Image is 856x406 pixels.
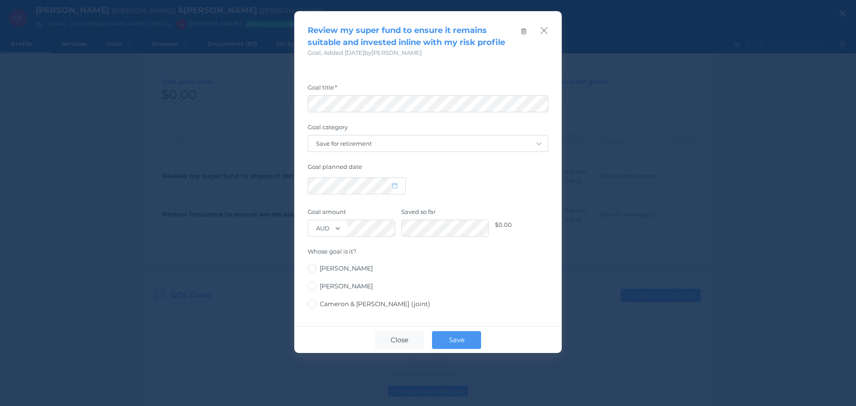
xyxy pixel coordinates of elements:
[308,123,548,135] label: Goal category
[375,331,424,349] button: Close
[386,336,413,344] span: Close
[444,336,469,344] span: Save
[308,25,505,47] span: Review my super fund to ensure it remains suitable and invested inline with my risk profile
[401,208,489,220] label: Saved so far
[320,300,430,308] span: Cameron & [PERSON_NAME] (joint)
[432,331,481,349] button: Save
[540,25,548,37] button: Close
[308,208,395,220] label: Goal amount
[308,84,548,95] label: Goal title
[308,163,548,175] label: Goal planned date
[320,264,373,272] span: [PERSON_NAME]
[308,248,548,259] label: Whose goal is it?
[495,221,512,228] span: $0.00
[308,49,422,56] span: Goal , Added [DATE] by [PERSON_NAME]
[320,282,373,290] span: [PERSON_NAME]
